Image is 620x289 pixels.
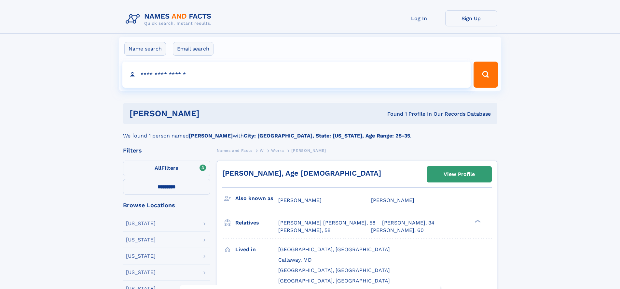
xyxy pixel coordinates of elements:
[126,270,156,275] div: [US_STATE]
[124,42,166,56] label: Name search
[244,133,410,139] b: City: [GEOGRAPHIC_DATA], State: [US_STATE], Age Range: 25-35
[293,110,491,118] div: Found 1 Profile In Our Records Database
[271,148,284,153] span: Worra
[123,161,210,176] label: Filters
[235,244,278,255] h3: Lived in
[444,167,475,182] div: View Profile
[382,219,434,226] a: [PERSON_NAME], 34
[278,278,390,284] span: [GEOGRAPHIC_DATA], [GEOGRAPHIC_DATA]
[123,148,210,153] div: Filters
[189,133,233,139] b: [PERSON_NAME]
[235,193,278,204] h3: Also known as
[123,124,497,140] div: We found 1 person named with .
[123,10,217,28] img: Logo Names and Facts
[371,197,414,203] span: [PERSON_NAME]
[278,227,331,234] a: [PERSON_NAME], 58
[474,62,498,88] button: Search Button
[393,10,445,26] a: Log In
[235,217,278,228] h3: Relatives
[123,202,210,208] div: Browse Locations
[126,221,156,226] div: [US_STATE]
[122,62,471,88] input: search input
[222,169,381,177] a: [PERSON_NAME], Age [DEMOGRAPHIC_DATA]
[217,146,253,154] a: Names and Facts
[155,165,161,171] span: All
[278,219,376,226] a: [PERSON_NAME] [PERSON_NAME], 58
[126,237,156,242] div: [US_STATE]
[278,246,390,253] span: [GEOGRAPHIC_DATA], [GEOGRAPHIC_DATA]
[260,146,264,154] a: W
[271,146,284,154] a: Worra
[278,267,390,273] span: [GEOGRAPHIC_DATA], [GEOGRAPHIC_DATA]
[427,166,491,182] a: View Profile
[130,109,294,118] h1: [PERSON_NAME]
[126,253,156,259] div: [US_STATE]
[371,227,424,234] a: [PERSON_NAME], 60
[473,219,481,224] div: ❯
[445,10,497,26] a: Sign Up
[278,197,322,203] span: [PERSON_NAME]
[278,257,312,263] span: Callaway, MD
[260,148,264,153] span: W
[173,42,214,56] label: Email search
[291,148,326,153] span: [PERSON_NAME]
